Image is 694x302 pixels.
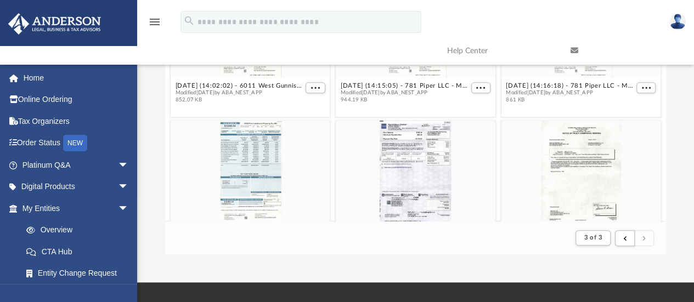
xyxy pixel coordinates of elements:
a: CTA Hub [15,241,145,263]
span: arrow_drop_down [118,176,140,198]
a: Order StatusNEW [8,132,145,155]
a: My Entitiesarrow_drop_down [8,197,145,219]
button: 3 of 3 [575,230,610,246]
i: menu [148,15,161,29]
a: Digital Productsarrow_drop_down [8,176,145,198]
span: arrow_drop_down [118,154,140,176]
a: Overview [15,219,145,241]
div: NEW [63,135,87,151]
img: User Pic [669,14,686,30]
a: Help Center [439,29,562,72]
a: Entity Change Request [15,263,145,284]
a: menu [148,21,161,29]
a: Tax Organizers [8,110,145,132]
a: Platinum Q&Aarrow_drop_down [8,154,145,176]
span: arrow_drop_down [118,197,140,220]
div: grid [165,5,666,221]
a: Online Ordering [8,89,145,111]
img: Anderson Advisors Platinum Portal [5,13,104,35]
span: 3 of 3 [584,235,602,241]
i: search [183,15,195,27]
a: Home [8,67,145,89]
